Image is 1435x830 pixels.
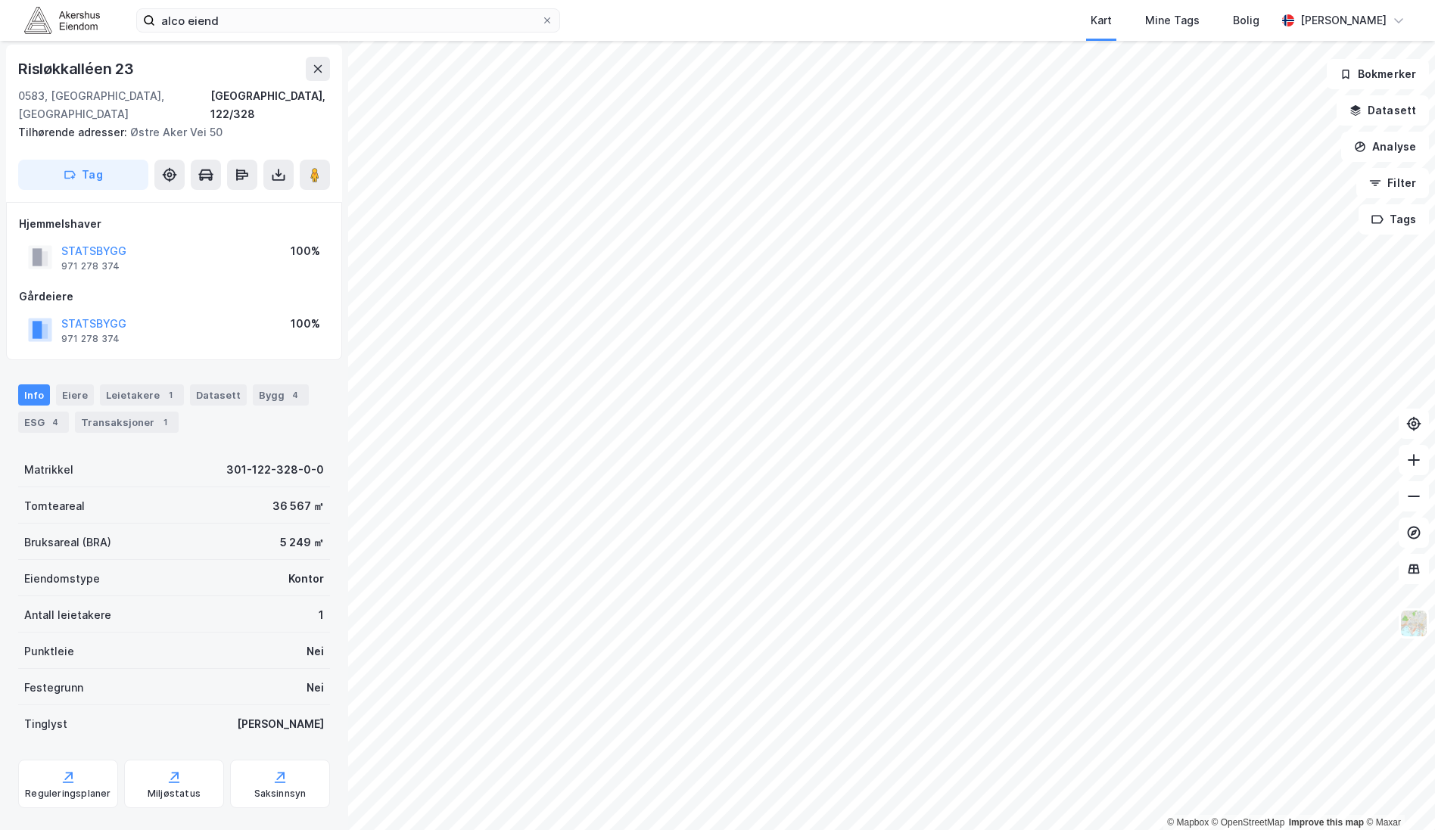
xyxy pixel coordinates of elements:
div: Østre Aker Vei 50 [18,123,318,141]
div: Kontrollprogram for chat [1359,757,1435,830]
div: Datasett [190,384,247,406]
img: Z [1399,609,1428,638]
input: Søk på adresse, matrikkel, gårdeiere, leietakere eller personer [155,9,541,32]
a: OpenStreetMap [1212,817,1285,828]
div: Miljøstatus [148,788,201,800]
div: Antall leietakere [24,606,111,624]
button: Datasett [1337,95,1429,126]
div: 4 [288,387,303,403]
div: Gårdeiere [19,288,329,306]
div: Bruksareal (BRA) [24,533,111,552]
div: Bolig [1233,11,1259,30]
div: Kart [1091,11,1112,30]
div: Punktleie [24,642,74,661]
button: Tags [1359,204,1429,235]
div: [GEOGRAPHIC_DATA], 122/328 [210,87,330,123]
div: 4 [48,415,63,430]
div: Kontor [288,570,324,588]
div: Festegrunn [24,679,83,697]
div: 5 249 ㎡ [280,533,324,552]
div: [PERSON_NAME] [1300,11,1387,30]
button: Bokmerker [1327,59,1429,89]
div: Hjemmelshaver [19,215,329,233]
span: Tilhørende adresser: [18,126,130,138]
div: Risløkkalléen 23 [18,57,137,81]
a: Improve this map [1289,817,1364,828]
div: 971 278 374 [61,333,120,345]
div: Nei [307,679,324,697]
div: Transaksjoner [75,412,179,433]
button: Analyse [1341,132,1429,162]
div: Reguleringsplaner [25,788,111,800]
div: Eiendomstype [24,570,100,588]
button: Tag [18,160,148,190]
div: 1 [163,387,178,403]
div: Bygg [253,384,309,406]
a: Mapbox [1167,817,1209,828]
div: 1 [319,606,324,624]
div: Mine Tags [1145,11,1200,30]
div: 1 [157,415,173,430]
div: Info [18,384,50,406]
img: akershus-eiendom-logo.9091f326c980b4bce74ccdd9f866810c.svg [24,7,100,33]
div: 971 278 374 [61,260,120,272]
div: Leietakere [100,384,184,406]
div: Tomteareal [24,497,85,515]
div: Tinglyst [24,715,67,733]
iframe: Chat Widget [1359,757,1435,830]
button: Filter [1356,168,1429,198]
div: ESG [18,412,69,433]
div: Matrikkel [24,461,73,479]
div: 100% [291,315,320,333]
div: Nei [307,642,324,661]
div: 0583, [GEOGRAPHIC_DATA], [GEOGRAPHIC_DATA] [18,87,210,123]
div: 100% [291,242,320,260]
div: 36 567 ㎡ [272,497,324,515]
div: Eiere [56,384,94,406]
div: [PERSON_NAME] [237,715,324,733]
div: 301-122-328-0-0 [226,461,324,479]
div: Saksinnsyn [254,788,307,800]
